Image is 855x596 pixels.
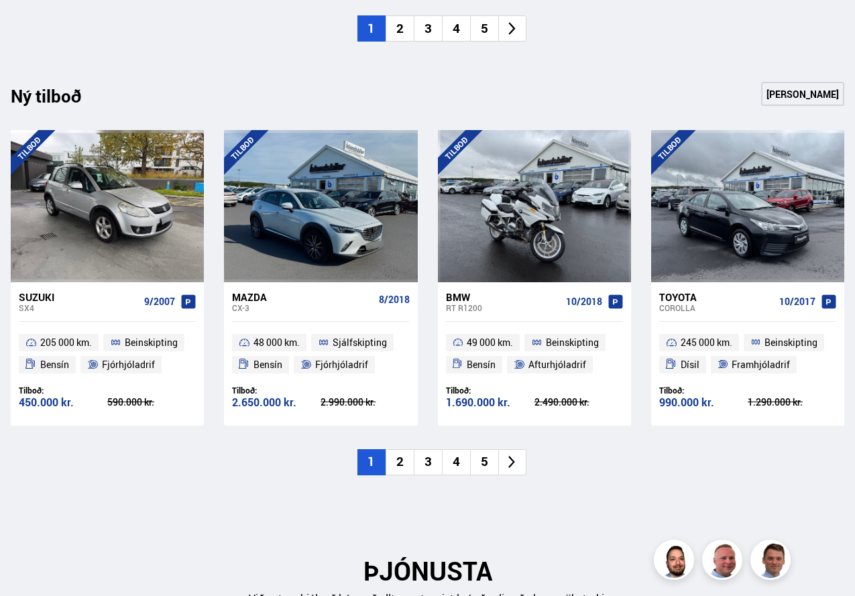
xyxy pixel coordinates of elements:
[386,15,414,42] li: 2
[752,542,793,582] img: FbJEzSuNWCJXmdc-.webp
[528,357,586,373] span: Afturhjóladrif
[315,357,368,373] span: Fjórhjóladrif
[748,398,836,407] div: 1.290.000 kr.
[566,296,602,307] span: 10/2018
[40,357,69,373] span: Bensín
[386,449,414,475] li: 2
[442,449,470,475] li: 4
[321,398,409,407] div: 2.990.000 kr.
[651,282,844,426] a: Toyota Corolla 10/2017 245 000 km. Beinskipting Dísil Framhjóladrif Tilboð: 990.000 kr. 1.290.000...
[704,542,744,582] img: siFngHWaQ9KaOqBr.png
[659,397,748,408] div: 990.000 kr.
[357,15,386,42] li: 1
[19,303,139,312] div: SX4
[11,5,51,46] button: Opna LiveChat spjallviðmót
[681,335,732,351] span: 245 000 km.
[379,294,410,305] span: 8/2018
[467,335,513,351] span: 49 000 km.
[414,15,442,42] li: 3
[446,397,534,408] div: 1.690.000 kr.
[764,335,817,351] span: Beinskipting
[11,86,105,114] div: Ný tilboð
[779,296,815,307] span: 10/2017
[11,282,204,426] a: Suzuki SX4 9/2007 205 000 km. Beinskipting Bensín Fjórhjóladrif Tilboð: 450.000 kr. 590.000 kr.
[446,303,561,312] div: RT R1200
[467,357,496,373] span: Bensín
[333,335,387,351] span: Sjálfskipting
[253,335,300,351] span: 48 000 km.
[232,385,321,396] div: Tilboð:
[232,303,373,312] div: CX-3
[40,335,92,351] span: 205 000 km.
[19,397,107,408] div: 450.000 kr.
[11,556,844,586] h2: ÞJÓNUSTA
[659,385,748,396] div: Tilboð:
[446,385,534,396] div: Tilboð:
[107,398,196,407] div: 590.000 kr.
[446,291,561,303] div: BMW
[470,449,498,475] li: 5
[656,542,696,582] img: nhp88E3Fdnt1Opn2.png
[357,449,386,475] li: 1
[232,291,373,303] div: Mazda
[232,397,321,408] div: 2.650.000 kr.
[732,357,790,373] span: Framhjóladrif
[19,291,139,303] div: Suzuki
[414,449,442,475] li: 3
[546,335,599,351] span: Beinskipting
[438,282,631,426] a: BMW RT R1200 10/2018 49 000 km. Beinskipting Bensín Afturhjóladrif Tilboð: 1.690.000 kr. 2.490.00...
[144,296,175,307] span: 9/2007
[224,282,417,426] a: Mazda CX-3 8/2018 48 000 km. Sjálfskipting Bensín Fjórhjóladrif Tilboð: 2.650.000 kr. 2.990.000 kr.
[470,15,498,42] li: 5
[761,82,844,106] a: [PERSON_NAME]
[659,291,774,303] div: Toyota
[442,15,470,42] li: 4
[19,385,107,396] div: Tilboð:
[534,398,623,407] div: 2.490.000 kr.
[659,303,774,312] div: Corolla
[102,357,155,373] span: Fjórhjóladrif
[125,335,178,351] span: Beinskipting
[253,357,282,373] span: Bensín
[681,357,699,373] span: Dísil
